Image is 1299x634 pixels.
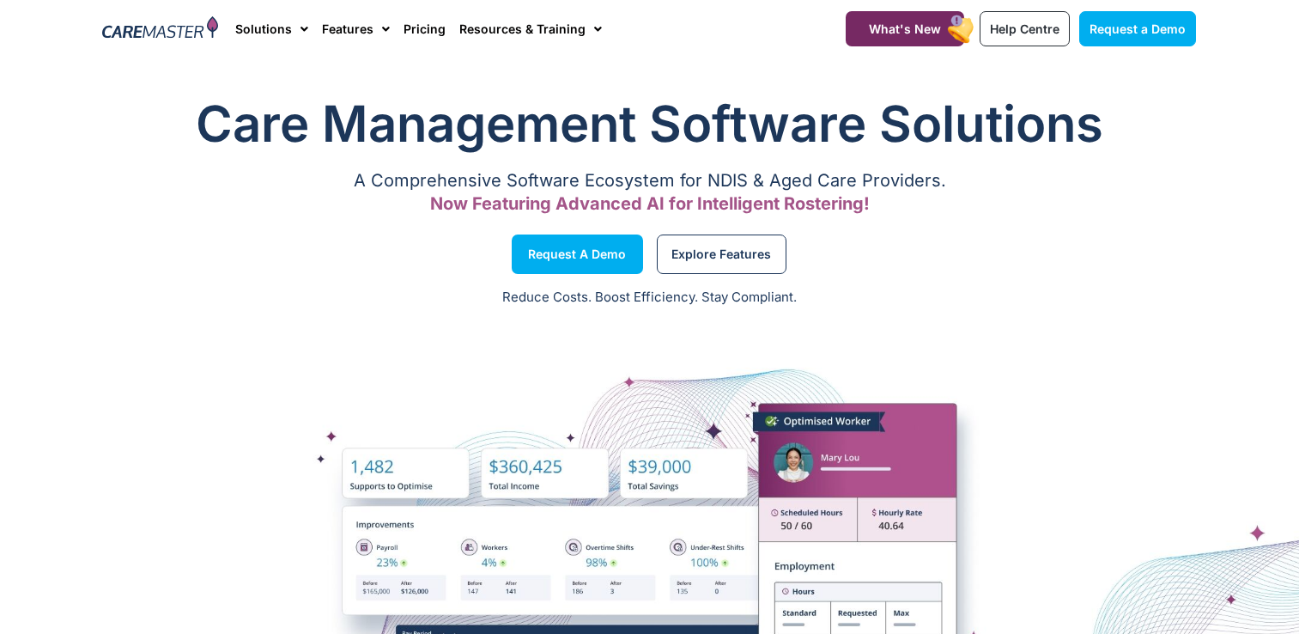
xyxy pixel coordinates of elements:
span: Request a Demo [1090,21,1186,36]
a: Explore Features [657,235,786,274]
span: Now Featuring Advanced AI for Intelligent Rostering! [430,193,870,214]
h1: Care Management Software Solutions [103,89,1197,158]
a: Help Centre [980,11,1070,46]
a: Request a Demo [512,235,643,274]
span: Help Centre [990,21,1059,36]
p: A Comprehensive Software Ecosystem for NDIS & Aged Care Providers. [103,175,1197,186]
img: CareMaster Logo [102,16,218,42]
span: What's New [869,21,941,36]
p: Reduce Costs. Boost Efficiency. Stay Compliant. [10,288,1289,308]
span: Explore Features [671,250,771,259]
a: What's New [846,11,964,46]
a: Request a Demo [1079,11,1196,46]
span: Request a Demo [528,250,626,259]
